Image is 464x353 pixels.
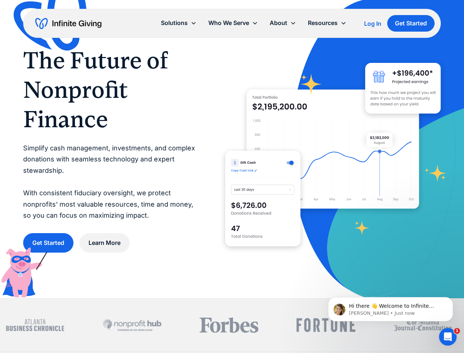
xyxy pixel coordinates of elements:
div: Who We Serve [208,18,249,28]
div: Solutions [161,18,188,28]
div: Resources [302,15,352,31]
div: Who We Serve [202,15,264,31]
a: Learn More [79,233,130,253]
span: 1 [454,328,460,334]
a: Get Started [387,15,435,32]
p: Simplify cash management, investments, and complex donations with seamless technology and expert ... [23,143,196,221]
div: Solutions [155,15,202,31]
a: Get Started [23,233,73,253]
div: Log In [364,21,381,26]
iframe: Intercom live chat [439,328,457,346]
div: Resources [308,18,338,28]
div: About [270,18,287,28]
a: Log In [364,19,381,28]
img: donation software for nonprofits [225,151,301,246]
a: home [35,18,101,29]
div: About [264,15,302,31]
img: nonprofit donation platform [247,89,419,208]
img: fundraising star [425,165,446,182]
iframe: Intercom notifications message [317,282,464,333]
h1: The Future of Nonprofit Finance [23,46,196,134]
